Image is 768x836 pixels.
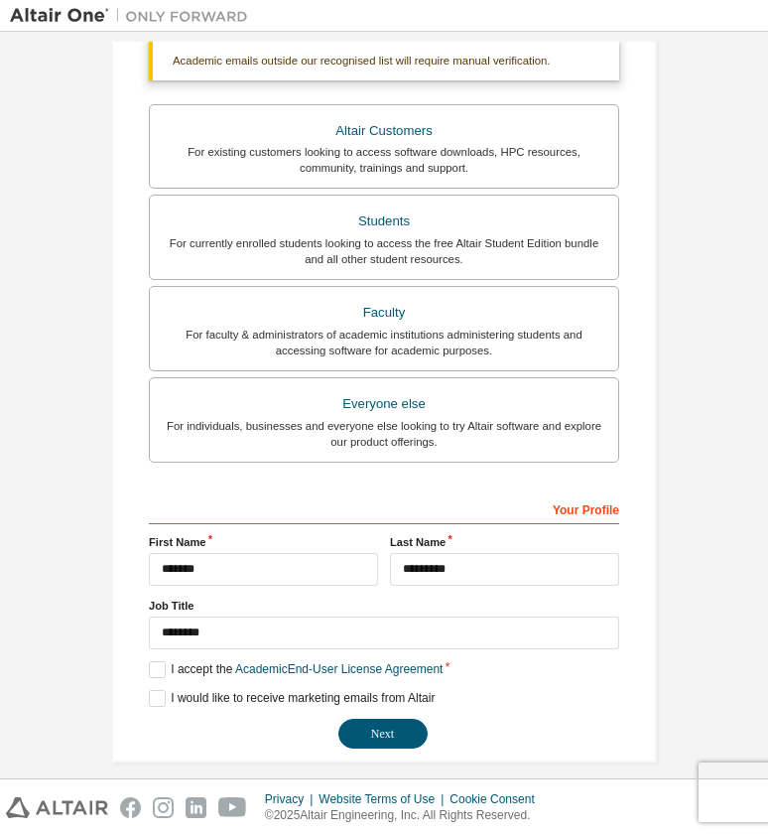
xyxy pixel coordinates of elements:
[162,144,606,176] div: For existing customers looking to access software downloads, HPC resources, community, trainings ...
[235,662,443,676] a: Academic End-User License Agreement
[120,797,141,818] img: facebook.svg
[449,791,546,807] div: Cookie Consent
[162,235,606,267] div: For currently enrolled students looking to access the free Altair Student Edition bundle and all ...
[265,807,547,824] p: © 2025 Altair Engineering, Inc. All Rights Reserved.
[218,797,247,818] img: youtube.svg
[149,690,435,707] label: I would like to receive marketing emails from Altair
[338,719,428,749] button: Next
[149,534,378,550] label: First Name
[6,797,108,818] img: altair_logo.svg
[319,791,449,807] div: Website Terms of Use
[149,492,619,524] div: Your Profile
[265,791,319,807] div: Privacy
[162,327,606,358] div: For faculty & administrators of academic institutions administering students and accessing softwa...
[162,418,606,450] div: For individuals, businesses and everyone else looking to try Altair software and explore our prod...
[10,6,258,26] img: Altair One
[162,299,606,327] div: Faculty
[149,661,443,678] label: I accept the
[162,390,606,418] div: Everyone else
[162,117,606,145] div: Altair Customers
[390,534,619,550] label: Last Name
[186,797,206,818] img: linkedin.svg
[149,598,619,614] label: Job Title
[149,41,619,80] div: Academic emails outside our recognised list will require manual verification.
[162,208,606,235] div: Students
[153,797,174,818] img: instagram.svg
